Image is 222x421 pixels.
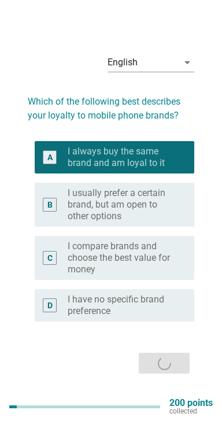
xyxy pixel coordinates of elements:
div: C [47,252,53,264]
label: I compare brands and choose the best value for money [68,241,176,275]
div: B [47,199,53,211]
label: I usually prefer a certain brand, but am open to other options [68,187,176,222]
label: I have no specific brand preference [68,294,176,317]
p: 200 points [169,399,213,407]
i: arrow_drop_down [180,56,194,69]
div: English [108,57,138,68]
h2: Which of the following best describes your loyalty to mobile phone brands? [28,83,194,123]
label: I always buy the same brand and am loyal to it [68,146,176,169]
div: D [47,300,53,312]
p: collected [169,407,213,415]
div: A [47,152,53,164]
